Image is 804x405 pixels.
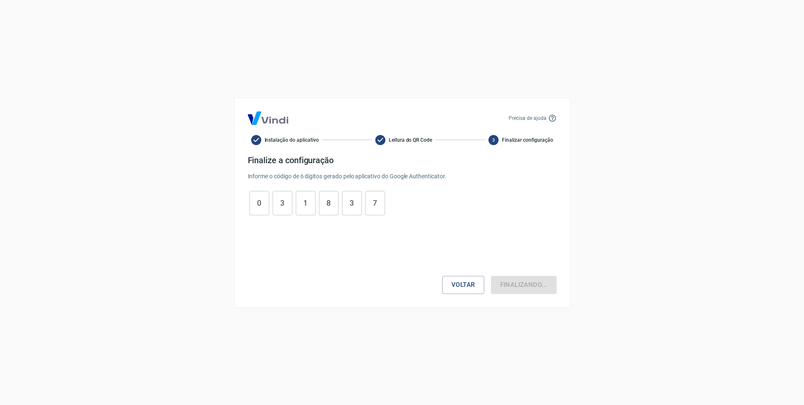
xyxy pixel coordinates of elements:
[248,155,557,165] h4: Finalize a configuração
[502,136,553,144] span: Finalizar configuração
[389,136,432,144] span: Leitura do QR Code
[509,114,546,122] p: Precisa de ajuda
[248,111,288,125] img: Logo Vind
[442,276,484,294] button: Voltar
[265,136,319,144] span: Instalação do aplicativo
[492,137,495,143] text: 3
[248,172,557,181] p: Informe o código de 6 dígitos gerado pelo aplicativo do Google Authenticator.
